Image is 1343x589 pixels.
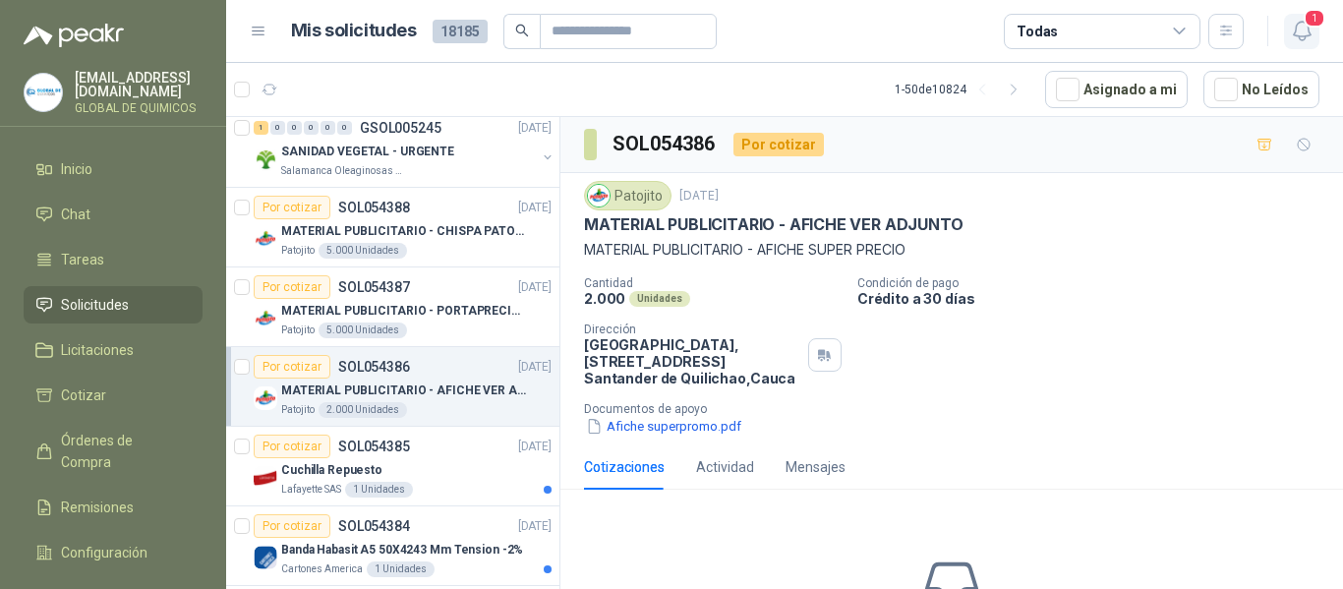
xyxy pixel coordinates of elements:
[515,24,529,37] span: search
[254,116,555,179] a: 1 0 0 0 0 0 GSOL005245[DATE] Company LogoSANIDAD VEGETAL - URGENTESalamanca Oleaginosas SAS
[254,435,330,458] div: Por cotizar
[786,456,846,478] div: Mensajes
[1304,9,1325,28] span: 1
[226,188,559,267] a: Por cotizarSOL054388[DATE] Company LogoMATERIAL PUBLICITARIO - CHISPA PATOJITO VER ADJUNTOPatojit...
[61,384,106,406] span: Cotizar
[75,102,203,114] p: GLOBAL DE QUIMICOS
[584,181,671,210] div: Patojito
[281,222,526,241] p: MATERIAL PUBLICITARIO - CHISPA PATOJITO VER ADJUNTO
[857,276,1335,290] p: Condición de pago
[254,466,277,490] img: Company Logo
[338,201,410,214] p: SOL054388
[337,121,352,135] div: 0
[584,456,665,478] div: Cotizaciones
[584,402,1335,416] p: Documentos de apoyo
[24,534,203,571] a: Configuración
[319,243,407,259] div: 5.000 Unidades
[24,489,203,526] a: Remisiones
[281,461,382,480] p: Cuchilla Repuesto
[679,187,719,206] p: [DATE]
[857,290,1335,307] p: Crédito a 30 días
[287,121,302,135] div: 0
[254,275,330,299] div: Por cotizar
[281,302,526,321] p: MATERIAL PUBLICITARIO - PORTAPRECIOS VER ADJUNTO
[338,519,410,533] p: SOL054384
[1017,21,1058,42] div: Todas
[338,360,410,374] p: SOL054386
[895,74,1029,105] div: 1 - 50 de 10824
[345,482,413,498] div: 1 Unidades
[304,121,319,135] div: 0
[24,377,203,414] a: Cotizar
[61,158,92,180] span: Inicio
[281,561,363,577] p: Cartones America
[254,147,277,171] img: Company Logo
[226,506,559,586] a: Por cotizarSOL054384[DATE] Company LogoBanda Habasit A5 50X4243 Mm Tension -2%Cartones America1 U...
[281,541,523,560] p: Banda Habasit A5 50X4243 Mm Tension -2%
[24,150,203,188] a: Inicio
[367,561,435,577] div: 1 Unidades
[321,121,335,135] div: 0
[61,339,134,361] span: Licitaciones
[61,430,184,473] span: Órdenes de Compra
[281,402,315,418] p: Patojito
[226,427,559,506] a: Por cotizarSOL054385[DATE] Company LogoCuchilla RepuestoLafayette SAS1 Unidades
[518,278,552,297] p: [DATE]
[518,199,552,217] p: [DATE]
[281,323,315,338] p: Patojito
[24,241,203,278] a: Tareas
[338,280,410,294] p: SOL054387
[24,196,203,233] a: Chat
[24,422,203,481] a: Órdenes de Compra
[281,243,315,259] p: Patojito
[281,482,341,498] p: Lafayette SAS
[518,438,552,456] p: [DATE]
[584,276,842,290] p: Cantidad
[584,290,625,307] p: 2.000
[254,227,277,251] img: Company Logo
[584,214,963,235] p: MATERIAL PUBLICITARIO - AFICHE VER ADJUNTO
[281,143,454,161] p: SANIDAD VEGETAL - URGENTE
[281,163,405,179] p: Salamanca Oleaginosas SAS
[518,517,552,536] p: [DATE]
[1284,14,1319,49] button: 1
[281,382,526,400] p: MATERIAL PUBLICITARIO - AFICHE VER ADJUNTO
[518,358,552,377] p: [DATE]
[629,291,690,307] div: Unidades
[24,24,124,47] img: Logo peakr
[291,17,417,45] h1: Mis solicitudes
[254,307,277,330] img: Company Logo
[25,74,62,111] img: Company Logo
[254,546,277,569] img: Company Logo
[254,355,330,379] div: Por cotizar
[584,323,800,336] p: Dirección
[61,204,90,225] span: Chat
[588,185,610,206] img: Company Logo
[360,121,441,135] p: GSOL005245
[226,347,559,427] a: Por cotizarSOL054386[DATE] Company LogoMATERIAL PUBLICITARIO - AFICHE VER ADJUNTOPatojito2.000 Un...
[584,239,1319,261] p: MATERIAL PUBLICITARIO - AFICHE SUPER PRECIO
[584,416,743,437] button: Afiche superpromo.pdf
[254,386,277,410] img: Company Logo
[433,20,488,43] span: 18185
[24,286,203,324] a: Solicitudes
[518,119,552,138] p: [DATE]
[254,514,330,538] div: Por cotizar
[61,497,134,518] span: Remisiones
[61,542,147,563] span: Configuración
[61,249,104,270] span: Tareas
[319,402,407,418] div: 2.000 Unidades
[338,440,410,453] p: SOL054385
[226,267,559,347] a: Por cotizarSOL054387[DATE] Company LogoMATERIAL PUBLICITARIO - PORTAPRECIOS VER ADJUNTOPatojito5....
[254,196,330,219] div: Por cotizar
[613,129,718,159] h3: SOL054386
[75,71,203,98] p: [EMAIL_ADDRESS][DOMAIN_NAME]
[733,133,824,156] div: Por cotizar
[696,456,754,478] div: Actividad
[61,294,129,316] span: Solicitudes
[254,121,268,135] div: 1
[584,336,800,386] p: [GEOGRAPHIC_DATA], [STREET_ADDRESS] Santander de Quilichao , Cauca
[319,323,407,338] div: 5.000 Unidades
[24,331,203,369] a: Licitaciones
[270,121,285,135] div: 0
